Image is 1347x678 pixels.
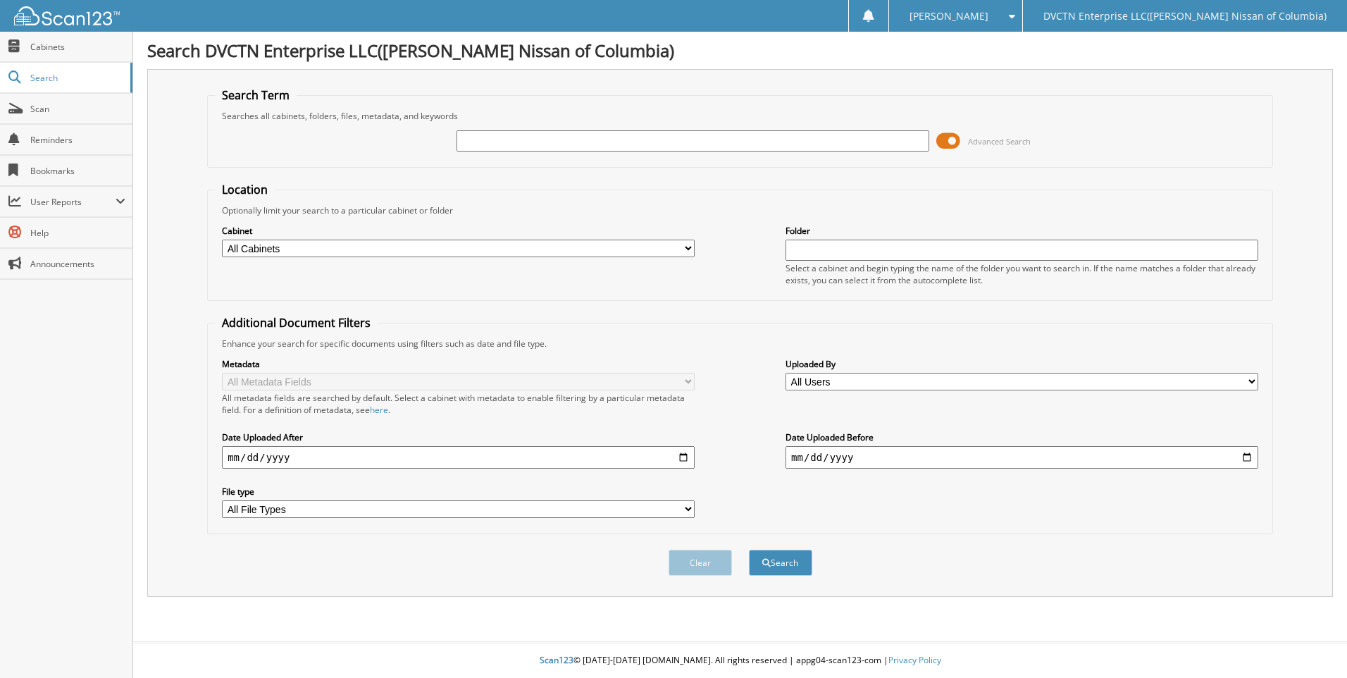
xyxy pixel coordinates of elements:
[222,446,695,469] input: start
[30,134,125,146] span: Reminders
[222,486,695,498] label: File type
[786,358,1258,370] label: Uploaded By
[215,110,1265,122] div: Searches all cabinets, folders, files, metadata, and keywords
[370,404,388,416] a: here
[910,12,988,20] span: [PERSON_NAME]
[30,41,125,53] span: Cabinets
[222,225,695,237] label: Cabinet
[669,550,732,576] button: Clear
[222,392,695,416] div: All metadata fields are searched by default. Select a cabinet with metadata to enable filtering b...
[133,643,1347,678] div: © [DATE]-[DATE] [DOMAIN_NAME]. All rights reserved | appg04-scan123-com |
[14,6,120,25] img: scan123-logo-white.svg
[888,654,941,666] a: Privacy Policy
[30,227,125,239] span: Help
[30,72,123,84] span: Search
[222,431,695,443] label: Date Uploaded After
[749,550,812,576] button: Search
[968,136,1031,147] span: Advanced Search
[222,358,695,370] label: Metadata
[215,204,1265,216] div: Optionally limit your search to a particular cabinet or folder
[786,262,1258,286] div: Select a cabinet and begin typing the name of the folder you want to search in. If the name match...
[786,225,1258,237] label: Folder
[215,338,1265,350] div: Enhance your search for specific documents using filters such as date and file type.
[215,87,297,103] legend: Search Term
[215,182,275,197] legend: Location
[147,39,1333,62] h1: Search DVCTN Enterprise LLC([PERSON_NAME] Nissan of Columbia)
[215,315,378,331] legend: Additional Document Filters
[1277,610,1347,678] iframe: Chat Widget
[786,431,1258,443] label: Date Uploaded Before
[540,654,573,666] span: Scan123
[30,258,125,270] span: Announcements
[30,165,125,177] span: Bookmarks
[30,196,116,208] span: User Reports
[786,446,1258,469] input: end
[1043,12,1327,20] span: DVCTN Enterprise LLC([PERSON_NAME] Nissan of Columbia)
[30,103,125,115] span: Scan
